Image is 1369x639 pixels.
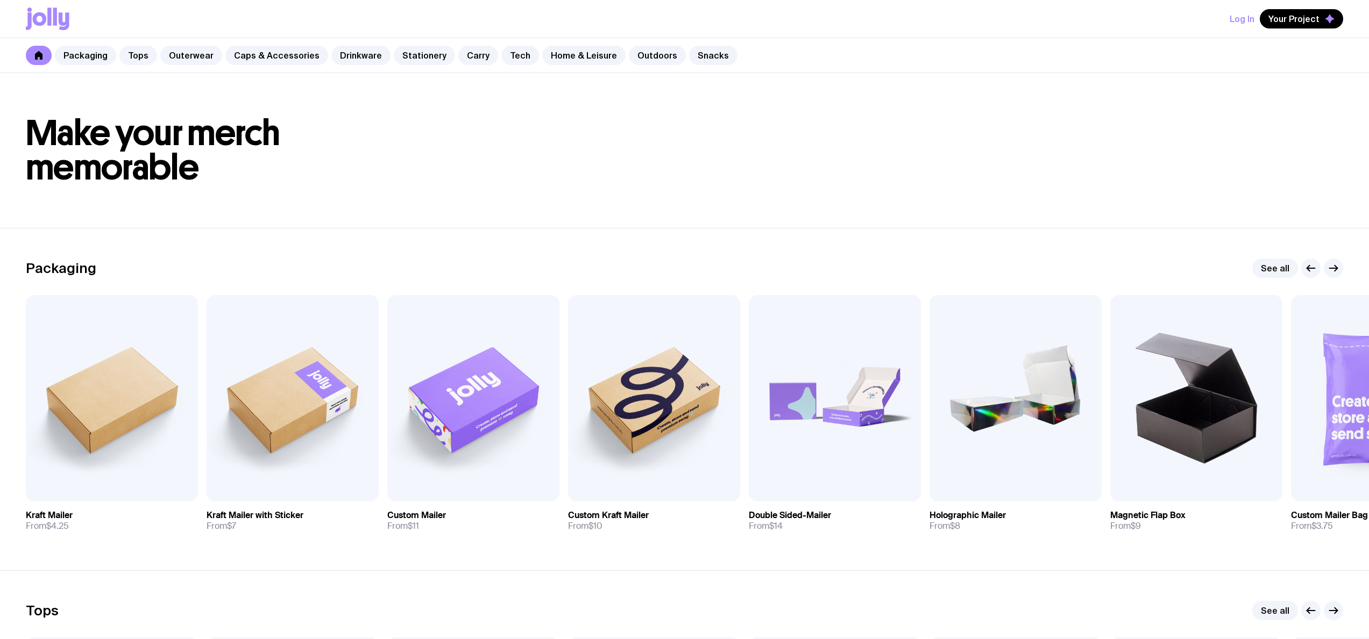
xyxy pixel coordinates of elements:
[160,46,222,65] a: Outerwear
[408,520,419,532] span: $11
[1252,601,1298,620] a: See all
[568,521,602,532] span: From
[55,46,116,65] a: Packaging
[394,46,455,65] a: Stationery
[227,520,236,532] span: $7
[26,112,280,189] span: Make your merch memorable
[207,521,236,532] span: From
[689,46,737,65] a: Snacks
[542,46,626,65] a: Home & Leisure
[1110,510,1186,521] h3: Magnetic Flap Box
[26,521,69,532] span: From
[331,46,391,65] a: Drinkware
[1252,259,1298,278] a: See all
[930,501,1102,540] a: Holographic MailerFrom$8
[568,510,649,521] h3: Custom Kraft Mailer
[930,521,960,532] span: From
[749,521,783,532] span: From
[1311,520,1333,532] span: $3.75
[207,501,379,540] a: Kraft Mailer with StickerFrom$7
[1110,521,1141,532] span: From
[225,46,328,65] a: Caps & Accessories
[119,46,157,65] a: Tops
[749,510,831,521] h3: Double Sided-Mailer
[387,501,559,540] a: Custom MailerFrom$11
[1268,13,1320,24] span: Your Project
[46,520,69,532] span: $4.25
[26,602,59,619] h2: Tops
[387,521,419,532] span: From
[629,46,686,65] a: Outdoors
[387,510,446,521] h3: Custom Mailer
[930,510,1006,521] h3: Holographic Mailer
[568,501,740,540] a: Custom Kraft MailerFrom$10
[588,520,602,532] span: $10
[1110,501,1282,540] a: Magnetic Flap BoxFrom$9
[1260,9,1343,28] button: Your Project
[749,501,921,540] a: Double Sided-MailerFrom$14
[1291,510,1368,521] h3: Custom Mailer Bag
[1230,9,1254,28] button: Log In
[1131,520,1141,532] span: $9
[501,46,539,65] a: Tech
[458,46,498,65] a: Carry
[207,510,303,521] h3: Kraft Mailer with Sticker
[1291,521,1333,532] span: From
[26,501,198,540] a: Kraft MailerFrom$4.25
[26,510,73,521] h3: Kraft Mailer
[950,520,960,532] span: $8
[769,520,783,532] span: $14
[26,260,96,276] h2: Packaging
